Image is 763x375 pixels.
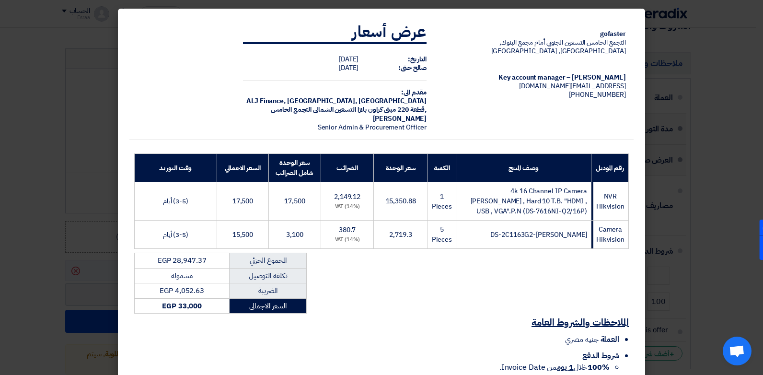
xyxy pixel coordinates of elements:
div: (14%) VAT [325,236,370,244]
span: 5 Pieces [432,224,452,245]
span: العملة [601,334,619,345]
span: [PHONE_NUMBER] [569,90,626,100]
u: الملاحظات والشروط العامة [532,315,629,329]
span: 2,149.12 [334,192,360,202]
span: 3,100 [286,230,303,240]
span: 2,719.3 [389,230,412,240]
strong: مقدم الى: [401,87,427,97]
span: (3-5) أيام [163,230,188,240]
td: EGP 28,947.37 [135,253,230,269]
span: [DATE] [339,54,358,64]
strong: عرض أسعار [352,20,427,43]
td: المجموع الجزئي [230,253,307,269]
span: 1 Pieces [432,191,452,211]
th: رقم الموديل [591,154,628,182]
div: [PERSON_NAME] – Key account manager [442,73,626,82]
strong: صالح حتى: [398,63,427,73]
span: جنيه مصري [565,334,598,345]
th: سعر الوحدة شامل الضرائب [269,154,321,182]
strong: التاريخ: [408,54,427,64]
td: Camera Hikvision [591,221,628,249]
td: تكلفه التوصيل [230,268,307,283]
th: وقت التوريد [135,154,217,182]
div: gofaster [442,30,626,38]
div: (14%) VAT [325,203,370,211]
div: Open chat [723,337,751,365]
span: خلال من Invoice Date. [499,362,610,373]
span: 15,500 [232,230,253,240]
span: 17,500 [284,196,305,206]
span: (3-5) أيام [163,196,188,206]
span: 380.7 [339,225,356,235]
span: مشموله [171,270,192,281]
span: [DATE] [339,63,358,73]
span: شروط الدفع [582,350,619,362]
th: الضرائب [321,154,374,182]
strong: 100% [588,362,610,373]
span: DS-2C1163G2-[PERSON_NAME] [490,230,587,240]
span: التجمع الخامس التسعين الجنوبي أمام مجمع البنوك, [GEOGRAPHIC_DATA], [GEOGRAPHIC_DATA] [491,37,626,56]
td: السعر الاجمالي [230,298,307,314]
span: 15,350.88 [386,196,416,206]
th: السعر الاجمالي [217,154,268,182]
span: [EMAIL_ADDRESS][DOMAIN_NAME] [519,81,626,91]
span: [GEOGRAPHIC_DATA], [GEOGRAPHIC_DATA] ,قطعة 220 مبنى كراون بلازا التسعين الشمالى التجمع الخامس [271,96,427,115]
u: 1 يوم [557,362,574,373]
th: سعر الوحدة [374,154,428,182]
th: الكمية [428,154,456,182]
th: وصف المنتج [456,154,591,182]
span: Senior Admin & Procurement Officer [318,122,427,132]
strong: EGP 33,000 [162,301,202,311]
span: ALJ Finance, [246,96,286,106]
span: 4k 16 Channel IP Camera [PERSON_NAME] , Hard 10 T.B. "HDMI , USB , VGA".P.N (DS-7616NI-Q2/16P) [471,186,587,216]
span: [PERSON_NAME] [373,114,427,124]
td: الضريبة [230,283,307,299]
span: EGP 4,052.63 [160,285,204,296]
td: NVR Hikvision [591,182,628,221]
span: 17,500 [232,196,253,206]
